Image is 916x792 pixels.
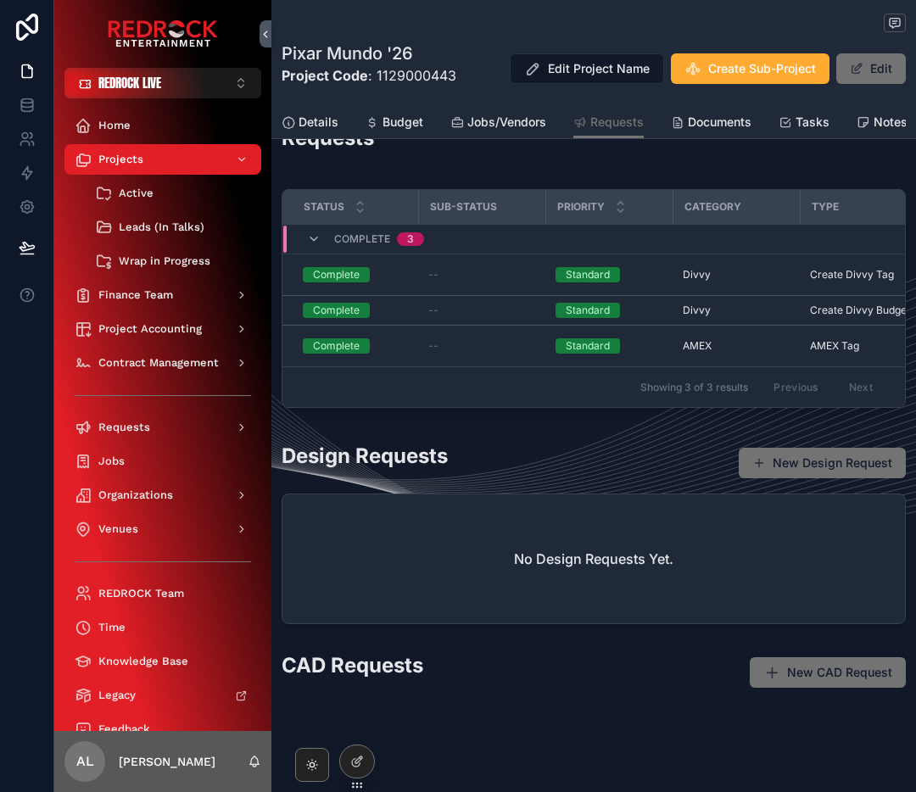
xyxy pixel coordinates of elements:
[874,114,908,131] span: Notes
[313,303,360,318] div: Complete
[428,339,438,353] span: --
[303,267,408,282] a: Complete
[556,303,662,318] a: Standard
[428,304,535,317] a: --
[98,153,143,166] span: Projects
[779,107,829,141] a: Tasks
[313,338,360,354] div: Complete
[683,304,711,317] span: Divvy
[303,303,408,318] a: Complete
[54,98,271,731] div: scrollable content
[366,107,423,141] a: Budget
[810,268,894,282] span: Create Divvy Tag
[750,657,906,688] button: New CAD Request
[98,288,173,302] span: Finance Team
[98,587,184,600] span: REDROCK Team
[85,246,261,276] a: Wrap in Progress
[334,232,390,246] span: Complete
[64,280,261,310] a: Finance Team
[282,651,423,679] h2: CAD Requests
[119,187,154,200] span: Active
[98,488,173,502] span: Organizations
[98,322,202,336] span: Project Accounting
[428,304,438,317] span: --
[566,267,610,282] div: Standard
[98,689,136,702] span: Legacy
[64,412,261,443] a: Requests
[548,60,650,77] span: Edit Project Name
[98,722,150,736] span: Feedback
[64,446,261,477] a: Jobs
[556,338,662,354] a: Standard
[671,53,829,84] button: Create Sub-Project
[282,107,338,141] a: Details
[810,304,910,317] span: Create Divvy Budget
[303,338,408,354] a: Complete
[640,381,748,394] span: Showing 3 of 3 results
[98,119,131,132] span: Home
[98,421,150,434] span: Requests
[85,212,261,243] a: Leads (In Talks)
[282,42,456,65] h1: Pixar Mundo '26
[683,304,790,317] a: Divvy
[810,339,859,353] span: AMEX Tag
[64,646,261,677] a: Knowledge Base
[98,522,138,536] span: Venues
[857,107,908,141] a: Notes
[510,53,664,84] button: Edit Project Name
[428,268,438,282] span: --
[282,65,456,86] p: : 1129000443
[787,664,892,681] span: New CAD Request
[98,356,219,370] span: Contract Management
[64,480,261,510] a: Organizations
[64,578,261,609] a: REDROCK Team
[299,114,338,131] span: Details
[557,200,605,214] span: Priority
[64,348,261,378] a: Contract Management
[683,268,711,282] span: Divvy
[428,268,535,282] a: --
[64,714,261,745] a: Feedback
[64,612,261,643] a: Time
[573,107,644,139] a: Requests
[64,68,261,98] button: Select Button
[98,655,188,668] span: Knowledge Base
[688,114,751,131] span: Documents
[119,753,215,770] p: [PERSON_NAME]
[407,232,414,246] div: 3
[684,200,741,214] span: Category
[85,178,261,209] a: Active
[64,514,261,544] a: Venues
[683,268,790,282] a: Divvy
[450,107,546,141] a: Jobs/Vendors
[64,110,261,141] a: Home
[98,455,125,468] span: Jobs
[383,114,423,131] span: Budget
[671,107,751,141] a: Documents
[119,220,204,234] span: Leads (In Talks)
[108,20,218,47] img: App logo
[836,53,906,84] button: Edit
[590,114,644,131] span: Requests
[566,303,610,318] div: Standard
[64,144,261,175] a: Projects
[428,339,535,353] a: --
[556,267,662,282] a: Standard
[796,114,829,131] span: Tasks
[683,339,712,353] span: AMEX
[76,751,94,772] span: AL
[514,549,673,569] h2: No Design Requests Yet.
[282,442,448,470] h2: Design Requests
[119,254,210,268] span: Wrap in Progress
[566,338,610,354] div: Standard
[64,314,261,344] a: Project Accounting
[430,200,497,214] span: Sub-Status
[98,75,161,92] span: REDROCK LIVE
[313,267,360,282] div: Complete
[708,60,816,77] span: Create Sub-Project
[282,67,368,84] strong: Project Code
[98,621,126,634] span: Time
[739,448,906,478] button: New Design Request
[812,200,839,214] span: Type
